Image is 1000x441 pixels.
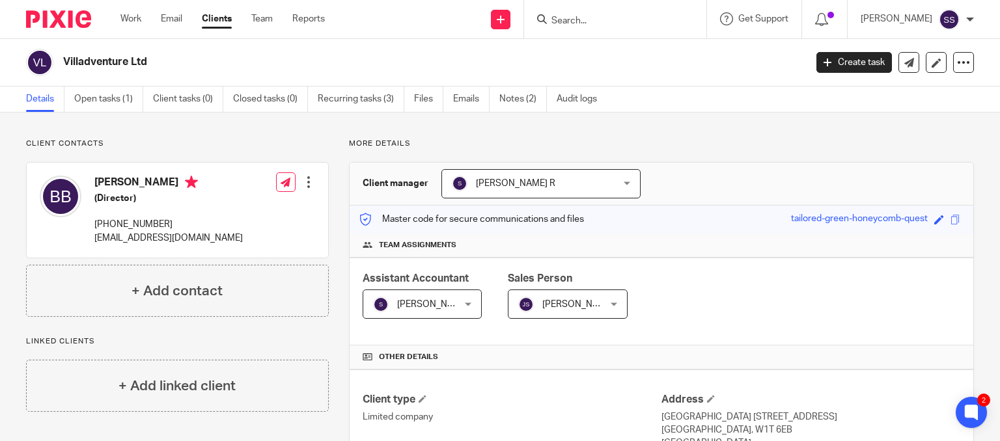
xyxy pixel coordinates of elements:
a: Open tasks (1) [74,87,143,112]
p: [PERSON_NAME] [861,12,932,25]
h4: Address [661,393,960,407]
img: svg%3E [373,297,389,312]
p: [EMAIL_ADDRESS][DOMAIN_NAME] [94,232,243,245]
a: Clients [202,12,232,25]
span: Sales Person [508,273,572,284]
p: Linked clients [26,336,329,347]
a: Client tasks (0) [153,87,223,112]
a: Email [161,12,182,25]
h4: + Add contact [132,281,223,301]
a: Reports [292,12,325,25]
p: Master code for secure communications and files [359,213,584,226]
a: Create task [816,52,892,73]
div: 2 [977,394,990,407]
div: tailored-green-honeycomb-quest [791,212,928,227]
a: Audit logs [557,87,607,112]
h3: Client manager [363,177,428,190]
a: Details [26,87,64,112]
img: svg%3E [26,49,53,76]
img: svg%3E [518,297,534,312]
span: [PERSON_NAME] R [476,179,555,188]
span: Assistant Accountant [363,273,469,284]
img: svg%3E [40,176,81,217]
i: Primary [185,176,198,189]
span: [PERSON_NAME] R [397,300,477,309]
h2: Villadventure Ltd [63,55,650,69]
a: Emails [453,87,490,112]
p: Client contacts [26,139,329,149]
img: svg%3E [452,176,467,191]
a: Notes (2) [499,87,547,112]
p: [PHONE_NUMBER] [94,218,243,231]
span: Get Support [738,14,788,23]
h4: Client type [363,393,661,407]
p: [GEOGRAPHIC_DATA], W1T 6EB [661,423,960,436]
span: Other details [379,352,438,362]
a: Files [414,87,443,112]
a: Closed tasks (0) [233,87,308,112]
p: Limited company [363,410,661,423]
img: svg%3E [939,9,960,30]
p: More details [349,139,974,149]
img: Pixie [26,10,91,28]
p: [GEOGRAPHIC_DATA] [STREET_ADDRESS] [661,410,960,423]
a: Recurring tasks (3) [318,87,404,112]
h5: (Director) [94,192,243,205]
a: Team [251,12,273,25]
input: Search [550,16,667,27]
a: Work [120,12,141,25]
h4: [PERSON_NAME] [94,176,243,192]
h4: + Add linked client [118,376,236,396]
span: Team assignments [379,240,456,250]
span: [PERSON_NAME] [542,300,614,309]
